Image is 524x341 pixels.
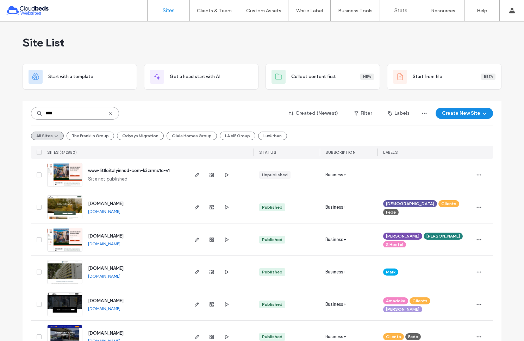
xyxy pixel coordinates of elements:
div: Get a head start with AI [144,64,258,90]
div: Published [262,269,282,275]
span: STATUS [259,150,276,155]
a: [DOMAIN_NAME] [88,209,120,214]
button: LA VIE Group [220,132,255,140]
button: Filter [347,108,379,119]
span: [PERSON_NAME] [426,233,460,239]
button: All Sites [31,132,64,140]
span: Get a head start with AI [170,73,220,80]
button: Odysys Migration [117,132,164,140]
button: Created (Newest) [283,108,344,119]
label: Resources [431,8,455,14]
a: [DOMAIN_NAME] [88,241,120,246]
span: [PERSON_NAME] [386,306,419,312]
a: [DOMAIN_NAME] [88,233,124,239]
button: LuxUrban [258,132,287,140]
span: Business+ [325,333,346,340]
label: Sites [163,7,175,14]
a: www-littleitalyinnsd-com-k3zrrms1e-v1 [88,168,170,173]
span: SITES (6/2850) [47,150,77,155]
span: Business+ [325,269,346,276]
button: The Franklin Group [67,132,114,140]
label: Custom Assets [246,8,281,14]
div: Beta [481,74,495,80]
span: Business+ [325,171,346,178]
span: Start from file [413,73,442,80]
div: Start from fileBeta [387,64,501,90]
span: Start with a template [48,73,93,80]
span: Help [16,5,31,11]
div: Published [262,301,282,308]
span: [DEMOGRAPHIC_DATA] [386,201,434,207]
a: [DOMAIN_NAME] [88,330,124,336]
span: Business+ [325,236,346,243]
div: Start with a template [23,64,137,90]
div: New [360,74,374,80]
div: Published [262,204,282,210]
label: White Label [296,8,323,14]
label: Stats [394,7,407,14]
a: [DOMAIN_NAME] [88,298,124,303]
label: Help [477,8,487,14]
span: Mark [386,269,395,275]
button: Labels [382,108,416,119]
span: Amadoka [386,298,405,304]
span: SUBSCRIPTION [325,150,355,155]
span: Fede [408,334,418,340]
label: Business Tools [338,8,373,14]
span: Fede [386,209,396,215]
a: [DOMAIN_NAME] [88,306,120,311]
a: [DOMAIN_NAME] [88,201,124,206]
span: Clients [412,298,428,304]
a: [DOMAIN_NAME] [88,266,124,271]
span: Collect content first [291,73,336,80]
span: Site List [23,36,64,50]
span: S Hostel [386,241,403,248]
a: [DOMAIN_NAME] [88,273,120,279]
span: Clients [386,334,401,340]
label: Clients & Team [197,8,232,14]
span: Business+ [325,204,346,211]
div: Published [262,236,282,243]
div: Unpublished [262,172,288,178]
span: Site not published [88,176,128,183]
span: Clients [441,201,456,207]
button: Olala Homes Group [167,132,217,140]
div: Collect content firstNew [266,64,380,90]
span: Business+ [325,301,346,308]
button: Create New Site [436,108,493,119]
span: LABELS [383,150,398,155]
div: Published [262,334,282,340]
span: [PERSON_NAME] [386,233,419,239]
